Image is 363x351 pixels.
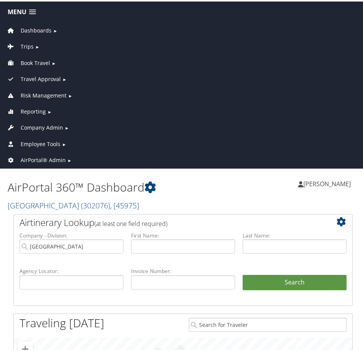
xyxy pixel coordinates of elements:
[67,156,71,162] span: ►
[21,106,46,114] span: Reporting
[110,199,139,209] span: , [ 45975 ]
[19,214,318,227] h2: Airtinerary Lookup
[189,316,347,330] input: Search for Traveler
[6,155,66,162] a: AirPortal® Admin
[19,266,123,273] label: Agency Locator:
[21,90,66,98] span: Risk Management
[21,122,63,130] span: Company Admin
[21,57,50,66] span: Book Travel
[243,273,347,289] button: Search
[21,25,52,33] span: Dashboards
[21,41,34,49] span: Trips
[8,178,183,194] h1: AirPortal 360™ Dashboard
[6,90,66,97] a: Risk Management
[35,42,39,48] span: ►
[303,178,351,187] span: [PERSON_NAME]
[19,314,104,330] h1: Traveling [DATE]
[68,91,72,97] span: ►
[6,25,52,32] a: Dashboards
[21,138,60,147] span: Employee Tools
[6,58,50,65] a: Book Travel
[6,106,46,114] a: Reporting
[298,171,358,194] a: [PERSON_NAME]
[21,154,66,163] span: AirPortal® Admin
[6,41,34,49] a: Trips
[131,230,235,238] label: First Name:
[8,7,26,14] span: Menu
[53,26,57,32] span: ►
[21,73,61,82] span: Travel Approval
[4,4,40,17] a: Menu
[131,266,235,273] label: Invoice Number:
[65,123,69,129] span: ►
[62,140,66,146] span: ►
[6,74,61,81] a: Travel Approval
[6,139,60,146] a: Employee Tools
[94,218,167,226] span: (at least one field required)
[62,75,66,81] span: ►
[47,107,52,113] span: ►
[52,59,56,65] span: ►
[81,199,110,209] span: ( 302076 )
[19,230,123,238] label: Company - Division:
[8,199,139,209] a: [GEOGRAPHIC_DATA]
[243,230,347,238] label: Last Name:
[6,122,63,130] a: Company Admin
